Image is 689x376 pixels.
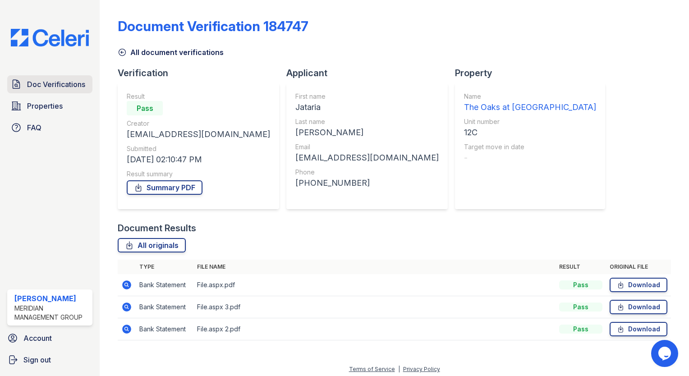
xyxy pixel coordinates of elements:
a: Name The Oaks at [GEOGRAPHIC_DATA] [464,92,596,114]
td: File.aspx.pdf [193,274,556,296]
img: CE_Logo_Blue-a8612792a0a2168367f1c8372b55b34899dd931a85d93a1a3d3e32e68fde9ad4.png [4,29,96,46]
div: [PHONE_NUMBER] [295,177,439,189]
div: Last name [295,117,439,126]
div: Applicant [286,67,455,79]
div: 12C [464,126,596,139]
div: Target move in date [464,142,596,151]
a: Download [610,278,667,292]
a: All originals [118,238,186,252]
td: Bank Statement [136,296,193,318]
a: Properties [7,97,92,115]
a: All document verifications [118,47,224,58]
div: Meridian Management Group [14,304,89,322]
td: File.aspx 3.pdf [193,296,556,318]
th: File name [193,260,556,274]
div: Name [464,92,596,101]
a: Summary PDF [127,180,202,195]
div: First name [295,92,439,101]
div: Result summary [127,170,270,179]
a: Privacy Policy [403,366,440,372]
div: Document Results [118,222,196,234]
span: Account [23,333,52,344]
div: Pass [559,303,602,312]
a: Account [4,329,96,347]
a: Download [610,300,667,314]
div: Unit number [464,117,596,126]
div: Verification [118,67,286,79]
div: [EMAIL_ADDRESS][DOMAIN_NAME] [295,151,439,164]
iframe: chat widget [651,340,680,367]
div: Jataria [295,101,439,114]
span: FAQ [27,122,41,133]
div: Email [295,142,439,151]
div: Submitted [127,144,270,153]
div: Document Verification 184747 [118,18,308,34]
span: Sign out [23,354,51,365]
a: Doc Verifications [7,75,92,93]
div: Pass [559,280,602,289]
div: [EMAIL_ADDRESS][DOMAIN_NAME] [127,128,270,141]
div: [DATE] 02:10:47 PM [127,153,270,166]
div: The Oaks at [GEOGRAPHIC_DATA] [464,101,596,114]
div: Pass [559,325,602,334]
td: Bank Statement [136,274,193,296]
span: Properties [27,101,63,111]
div: [PERSON_NAME] [14,293,89,304]
a: FAQ [7,119,92,137]
a: Sign out [4,351,96,369]
span: Doc Verifications [27,79,85,90]
div: Phone [295,168,439,177]
a: Terms of Service [349,366,395,372]
td: File.aspx 2.pdf [193,318,556,340]
th: Original file [606,260,671,274]
th: Type [136,260,193,274]
div: Creator [127,119,270,128]
div: | [398,366,400,372]
div: [PERSON_NAME] [295,126,439,139]
div: Property [455,67,612,79]
div: Result [127,92,270,101]
div: - [464,151,596,164]
div: Pass [127,101,163,115]
a: Download [610,322,667,336]
td: Bank Statement [136,318,193,340]
th: Result [556,260,606,274]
